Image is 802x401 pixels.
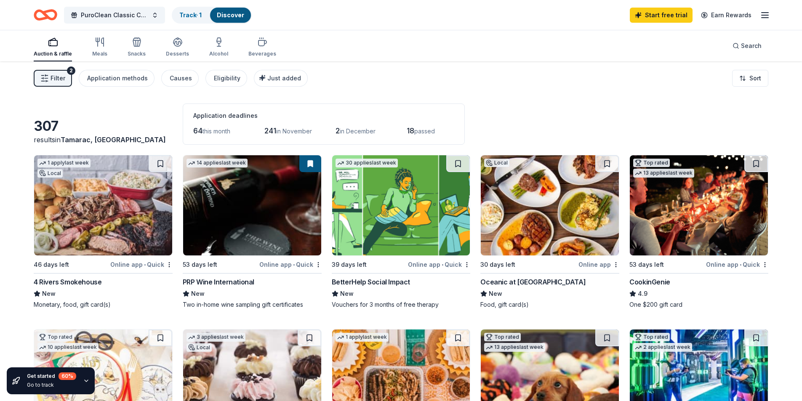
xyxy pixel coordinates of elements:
div: 10 applies last week [37,343,99,352]
a: Track· 1 [179,11,202,19]
button: Track· 1Discover [172,7,252,24]
div: Causes [170,73,192,83]
img: Image for PRP Wine International [183,155,321,255]
div: 2 [67,66,75,75]
div: Monetary, food, gift card(s) [34,300,173,309]
button: Beverages [248,34,276,61]
button: Causes [161,70,199,87]
span: Filter [51,73,65,83]
img: Image for 4 Rivers Smokehouse [34,155,172,255]
button: Auction & raffle [34,34,72,61]
div: 13 applies last week [484,343,545,352]
span: New [42,289,56,299]
div: Local [37,169,63,178]
button: Sort [732,70,768,87]
button: Alcohol [209,34,228,61]
div: 4 Rivers Smokehouse [34,277,101,287]
div: Online app Quick [408,259,470,270]
a: Image for CookinGenieTop rated13 applieslast week53 days leftOnline app•QuickCookinGenie4.9One $2... [629,155,768,309]
button: Meals [92,34,107,61]
div: Local [484,159,509,167]
div: 13 applies last week [633,169,694,178]
div: Vouchers for 3 months of free therapy [332,300,471,309]
div: Online app Quick [110,259,173,270]
a: Home [34,5,57,25]
div: 3 applies last week [187,333,245,342]
div: 39 days left [332,260,367,270]
div: Desserts [166,50,189,57]
span: Search [741,41,762,51]
div: Two in-home wine sampling gift certificates [183,300,322,309]
span: 18 [407,126,414,135]
div: Eligibility [214,73,240,83]
button: Just added [254,70,308,87]
div: Local [187,343,212,352]
a: Discover [217,11,244,19]
div: 307 [34,118,173,135]
span: 4.9 [638,289,647,299]
div: CookinGenie [629,277,670,287]
div: PRP Wine International [183,277,254,287]
img: Image for BetterHelp Social Impact [332,155,470,255]
img: Image for Oceanic at Pompano Beach [481,155,619,255]
div: 53 days left [629,260,664,270]
a: Start free trial [630,8,693,23]
div: Application deadlines [193,111,454,121]
span: in [55,135,166,144]
img: Image for CookinGenie [630,155,768,255]
div: Top rated [37,333,74,341]
div: 60 % [59,372,76,380]
div: 1 apply last week [37,159,91,167]
button: Desserts [166,34,189,61]
div: Top rated [633,333,670,341]
a: Earn Rewards [696,8,757,23]
a: Image for BetterHelp Social Impact30 applieslast week39 days leftOnline app•QuickBetterHelp Socia... [332,155,471,309]
span: New [340,289,354,299]
span: 64 [193,126,202,135]
a: Image for 4 Rivers Smokehouse1 applylast weekLocal46 days leftOnline app•Quick4 Rivers Smokehouse... [34,155,173,309]
span: this month [202,127,230,135]
div: 1 apply last week [336,333,389,342]
div: Oceanic at [GEOGRAPHIC_DATA] [480,277,586,287]
button: Eligibility [205,70,247,87]
span: • [442,261,443,268]
span: 241 [264,126,276,135]
span: PuroClean Classic Chamber of Commerce Tournament [81,10,148,20]
button: Search [726,37,768,54]
span: passed [414,127,435,135]
span: New [191,289,205,299]
button: Filter2 [34,70,72,87]
span: • [293,261,295,268]
div: 53 days left [183,260,217,270]
div: 14 applies last week [187,159,248,167]
div: 46 days left [34,260,69,270]
span: Tamarac, [GEOGRAPHIC_DATA] [61,135,166,144]
div: 30 days left [480,260,515,270]
div: Snacks [128,50,146,57]
a: Image for Oceanic at Pompano BeachLocal30 days leftOnline appOceanic at [GEOGRAPHIC_DATA]NewFood,... [480,155,619,309]
div: Application methods [87,73,148,83]
div: Get started [27,372,76,380]
div: Online app [578,259,619,270]
span: in December [340,127,376,135]
button: Application methods [79,70,155,87]
button: Snacks [128,34,146,61]
span: in November [276,127,312,135]
span: Just added [267,74,301,82]
div: Top rated [484,333,521,341]
a: Image for PRP Wine International14 applieslast week53 days leftOnline app•QuickPRP Wine Internati... [183,155,322,309]
span: • [144,261,146,268]
div: Beverages [248,50,276,57]
span: 2 [336,126,340,135]
div: Alcohol [209,50,228,57]
div: Go to track [27,382,76,388]
span: New [489,289,502,299]
span: Sort [749,73,761,83]
div: results [34,135,173,145]
div: Online app Quick [259,259,322,270]
div: One $200 gift card [629,300,768,309]
div: Online app Quick [706,259,768,270]
span: • [740,261,741,268]
div: 2 applies last week [633,343,692,352]
div: BetterHelp Social Impact [332,277,410,287]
